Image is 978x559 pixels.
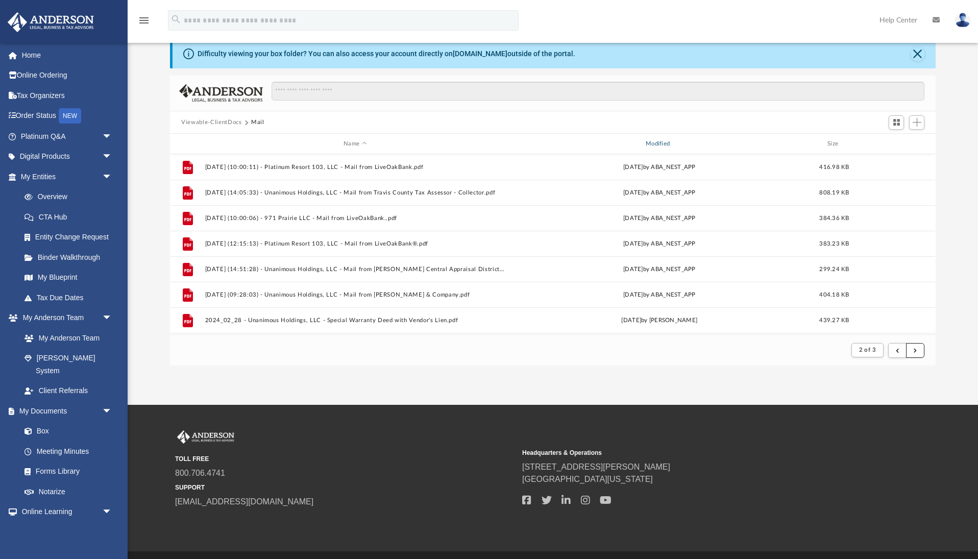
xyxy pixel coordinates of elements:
a: My Documentsarrow_drop_down [7,401,123,421]
div: NEW [59,108,81,124]
a: [PERSON_NAME] System [14,348,123,381]
span: arrow_drop_down [102,166,123,187]
a: My Anderson Team [14,328,117,348]
button: 2 of 3 [851,343,884,357]
span: 416.98 KB [820,164,849,170]
div: Modified [509,139,810,149]
small: SUPPORT [175,483,515,492]
a: [STREET_ADDRESS][PERSON_NAME] [522,463,670,471]
a: Online Ordering [7,65,128,86]
a: Overview [14,187,128,207]
div: [DATE] by [PERSON_NAME] [509,316,810,325]
small: TOLL FREE [175,454,515,464]
i: search [170,14,182,25]
img: User Pic [955,13,970,28]
div: Difficulty viewing your box folder? You can also access your account directly on outside of the p... [198,48,575,59]
span: 808.19 KB [820,190,849,196]
a: My Blueprint [14,268,123,288]
div: Name [205,139,505,149]
a: Tax Due Dates [14,287,128,308]
span: 299.24 KB [820,266,849,272]
span: arrow_drop_down [102,126,123,147]
a: My Entitiesarrow_drop_down [7,166,128,187]
button: [DATE] (12:15:13) - Platinum Resort 103, LLC - Mail from LiveOakBank®.pdf [205,240,505,247]
span: 383.23 KB [820,241,849,247]
a: Home [7,45,128,65]
div: [DATE] by ABA_NEST_APP [509,188,810,198]
div: id [175,139,200,149]
a: Platinum Q&Aarrow_drop_down [7,126,128,147]
small: Headquarters & Operations [522,448,862,457]
div: [DATE] by ABA_NEST_APP [509,239,810,249]
input: Search files and folders [272,82,924,101]
a: Online Learningarrow_drop_down [7,502,123,522]
span: 384.36 KB [820,215,849,221]
span: arrow_drop_down [102,401,123,422]
a: Order StatusNEW [7,106,128,127]
button: Close [911,47,925,61]
button: Add [909,115,924,130]
span: 2 of 3 [859,347,876,353]
div: [DATE] by ABA_NEST_APP [509,290,810,300]
span: arrow_drop_down [102,308,123,329]
a: Notarize [14,481,123,502]
a: My Anderson Teamarrow_drop_down [7,308,123,328]
div: [DATE] by ABA_NEST_APP [509,163,810,172]
button: [DATE] (10:00:06) - 971 Prairie LLC - Mail from LiveOakBank..pdf [205,215,505,222]
button: Mail [251,118,264,127]
div: grid [170,154,935,335]
div: [DATE] by ABA_NEST_APP [509,265,810,274]
button: Viewable-ClientDocs [181,118,241,127]
img: Anderson Advisors Platinum Portal [175,430,236,444]
div: id [860,139,931,149]
a: Client Referrals [14,381,123,401]
a: [DOMAIN_NAME] [453,50,507,58]
a: Binder Walkthrough [14,247,128,268]
button: 2024_02_28 - Unanimous Holdings, LLC - Special Warranty Deed with Vendor's Lien.pdf [205,317,505,324]
span: 404.18 KB [820,292,849,298]
a: Entity Change Request [14,227,128,248]
a: Meeting Minutes [14,441,123,461]
a: Forms Library [14,461,117,482]
button: [DATE] (09:28:03) - Unanimous Holdings, LLC - Mail from [PERSON_NAME] & Company.pdf [205,291,505,298]
i: menu [138,14,150,27]
span: 439.27 KB [820,318,849,323]
div: Size [814,139,855,149]
a: CTA Hub [14,207,128,227]
img: Anderson Advisors Platinum Portal [5,12,97,32]
a: menu [138,19,150,27]
button: [DATE] (10:00:11) - Platinum Resort 103, LLC - Mail from LiveOakBank.pdf [205,164,505,171]
button: [DATE] (14:51:28) - Unanimous Holdings, LLC - Mail from [PERSON_NAME] Central Appraisal District.pdf [205,266,505,273]
a: 800.706.4741 [175,469,225,477]
button: [DATE] (14:05:33) - Unanimous Holdings, LLC - Mail from Travis County Tax Assessor - Collector.pdf [205,189,505,196]
a: [GEOGRAPHIC_DATA][US_STATE] [522,475,653,483]
a: Courses [14,522,123,542]
a: [EMAIL_ADDRESS][DOMAIN_NAME] [175,497,313,506]
a: Digital Productsarrow_drop_down [7,147,128,167]
span: arrow_drop_down [102,502,123,523]
a: Box [14,421,117,442]
span: arrow_drop_down [102,147,123,167]
button: Switch to Grid View [889,115,904,130]
a: Tax Organizers [7,85,128,106]
div: [DATE] by ABA_NEST_APP [509,214,810,223]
